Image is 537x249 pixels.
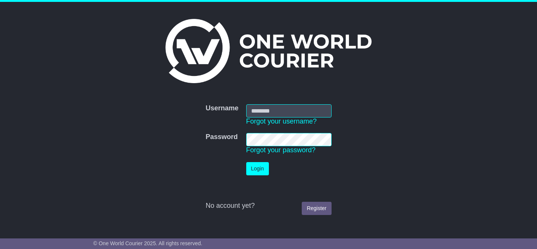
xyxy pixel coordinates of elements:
[205,104,238,113] label: Username
[302,202,331,215] a: Register
[246,146,316,154] a: Forgot your password?
[205,133,238,141] label: Password
[93,240,202,246] span: © One World Courier 2025. All rights reserved.
[205,202,331,210] div: No account yet?
[246,118,317,125] a: Forgot your username?
[246,162,269,175] button: Login
[165,19,372,83] img: One World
